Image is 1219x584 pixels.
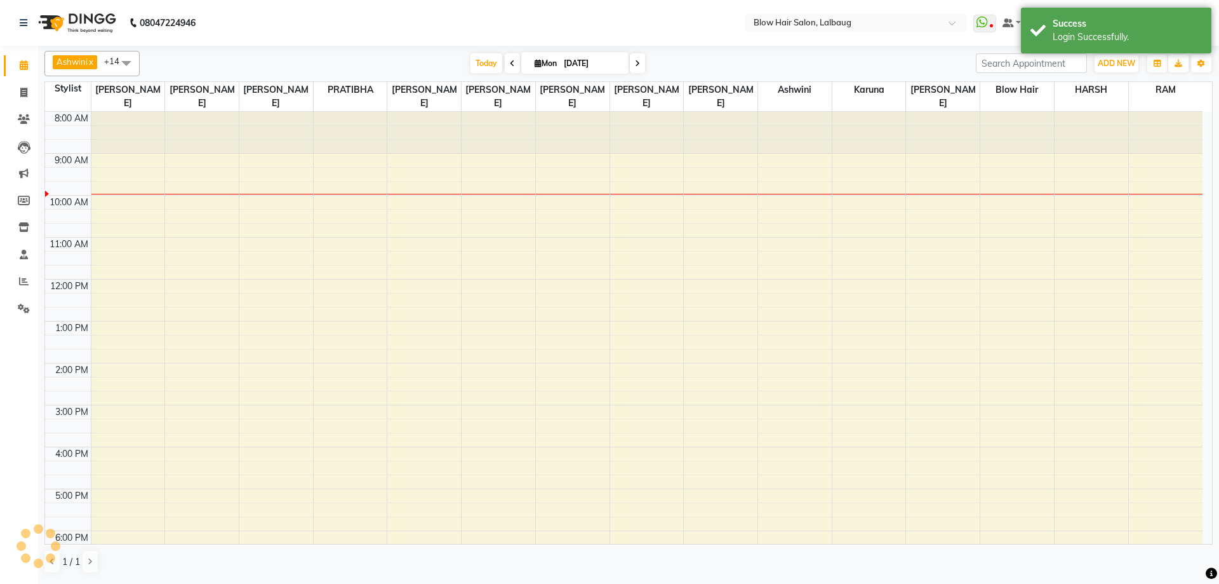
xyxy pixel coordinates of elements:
span: RAM [1129,82,1202,98]
span: Ashwini [57,57,88,67]
span: [PERSON_NAME] [906,82,980,111]
div: 12:00 PM [48,280,91,293]
span: [PERSON_NAME] [91,82,165,111]
div: 6:00 PM [53,531,91,545]
span: 1 / 1 [62,555,80,569]
span: PRATIBHA [314,82,387,98]
div: 3:00 PM [53,405,91,419]
span: Ashwini [758,82,832,98]
input: 2025-09-01 [560,54,623,73]
div: 9:00 AM [52,154,91,167]
span: [PERSON_NAME] [610,82,684,111]
div: 11:00 AM [47,238,91,251]
a: x [88,57,93,67]
span: [PERSON_NAME] [165,82,239,111]
div: 1:00 PM [53,322,91,335]
div: 5:00 PM [53,489,91,503]
div: Login Successfully. [1053,31,1202,44]
span: [PERSON_NAME] [387,82,461,111]
span: Today [470,53,502,73]
div: Success [1053,17,1202,31]
div: 2:00 PM [53,363,91,377]
button: ADD NEW [1095,55,1138,72]
span: Blow Hair [980,82,1054,98]
div: 8:00 AM [52,112,91,125]
span: +14 [104,56,129,66]
span: [PERSON_NAME] [462,82,535,111]
input: Search Appointment [976,53,1087,73]
span: karuna [832,82,906,98]
div: Stylist [45,82,91,95]
span: [PERSON_NAME] [536,82,609,111]
div: 4:00 PM [53,447,91,461]
img: logo [32,5,119,41]
b: 08047224946 [140,5,196,41]
span: HARSH [1055,82,1128,98]
span: [PERSON_NAME] [684,82,757,111]
span: [PERSON_NAME] [239,82,313,111]
div: 10:00 AM [47,196,91,209]
span: ADD NEW [1098,58,1135,68]
span: Mon [531,58,560,68]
